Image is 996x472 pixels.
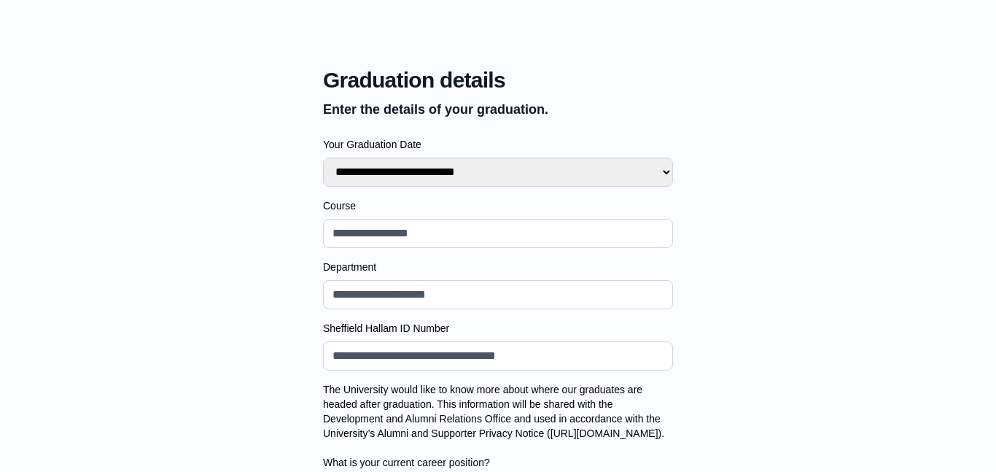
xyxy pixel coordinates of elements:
[323,137,673,152] label: Your Graduation Date
[323,99,673,120] p: Enter the details of your graduation.
[323,260,673,274] label: Department
[323,67,673,93] span: Graduation details
[323,198,673,213] label: Course
[323,321,673,336] label: Sheffield Hallam ID Number
[323,382,673,470] label: The University would like to know more about where our graduates are headed after graduation. Thi...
